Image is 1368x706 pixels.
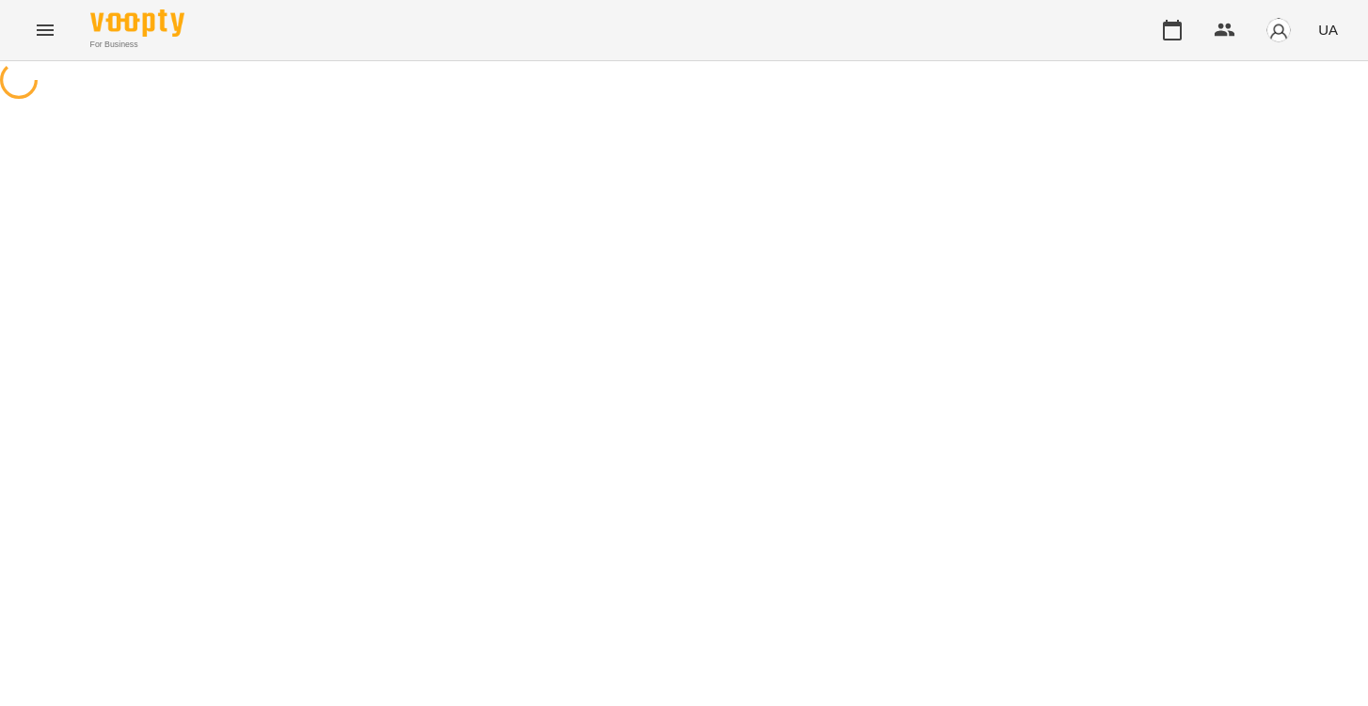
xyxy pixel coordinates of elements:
[1311,12,1345,47] button: UA
[1265,17,1292,43] img: avatar_s.png
[90,39,184,51] span: For Business
[23,8,68,53] button: Menu
[90,9,184,37] img: Voopty Logo
[1318,20,1338,40] span: UA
